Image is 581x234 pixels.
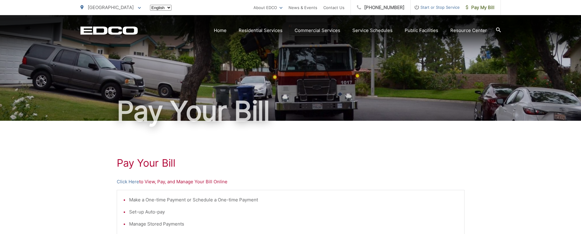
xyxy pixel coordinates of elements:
[117,178,139,185] a: Click Here
[80,26,138,35] a: EDCD logo. Return to the homepage.
[80,96,501,126] h1: Pay Your Bill
[117,157,465,169] h1: Pay Your Bill
[323,4,344,11] a: Contact Us
[129,208,458,216] li: Set-up Auto-pay
[214,27,227,34] a: Home
[466,4,495,11] span: Pay My Bill
[129,196,458,204] li: Make a One-time Payment or Schedule a One-time Payment
[352,27,393,34] a: Service Schedules
[150,5,171,11] select: Select a language
[253,4,282,11] a: About EDCO
[289,4,317,11] a: News & Events
[88,5,134,10] span: [GEOGRAPHIC_DATA]
[129,220,458,228] li: Manage Stored Payments
[405,27,438,34] a: Public Facilities
[295,27,340,34] a: Commercial Services
[239,27,282,34] a: Residential Services
[450,27,487,34] a: Resource Center
[117,178,465,185] p: to View, Pay, and Manage Your Bill Online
